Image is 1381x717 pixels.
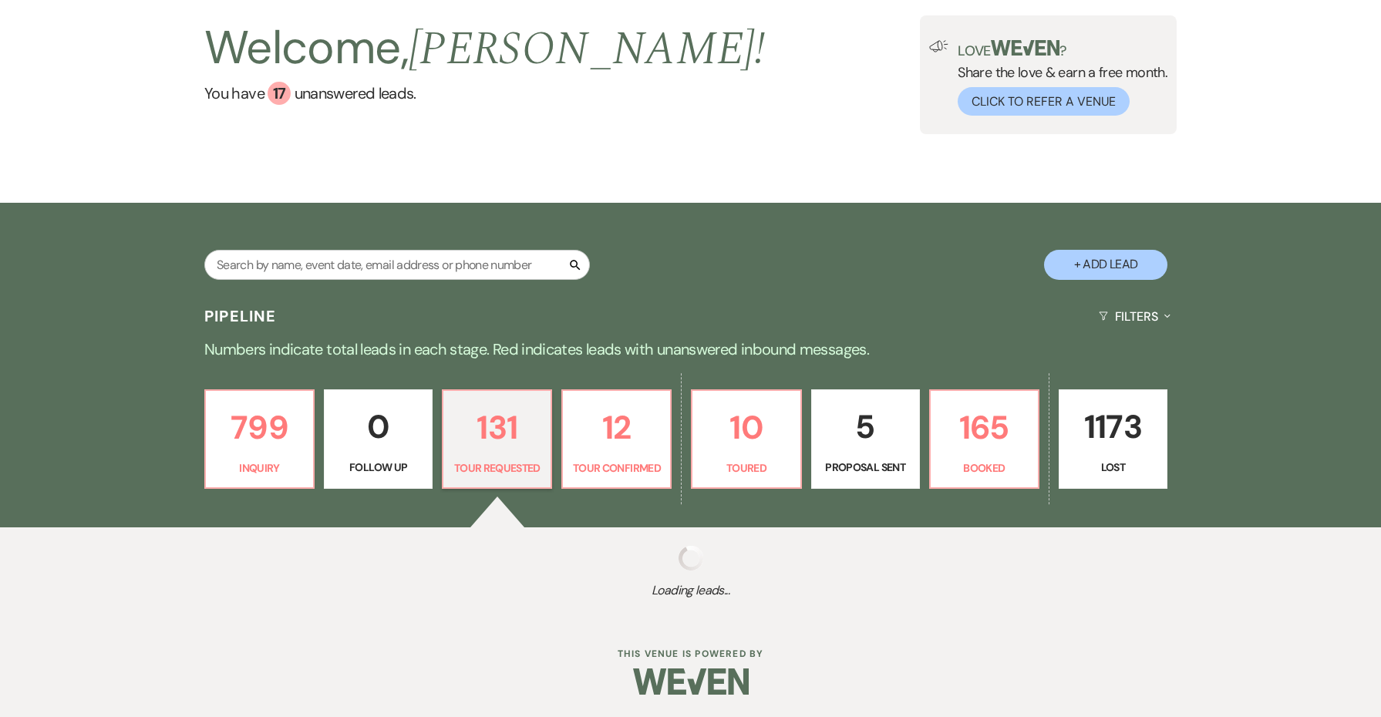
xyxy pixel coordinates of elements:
[1069,459,1157,476] p: Lost
[811,389,920,490] a: 5Proposal Sent
[324,389,433,490] a: 0Follow Up
[69,581,1312,600] span: Loading leads...
[204,305,277,327] h3: Pipeline
[633,655,749,709] img: Weven Logo
[215,459,304,476] p: Inquiry
[572,459,661,476] p: Tour Confirmed
[204,15,765,82] h2: Welcome,
[334,401,423,453] p: 0
[215,402,304,453] p: 799
[453,459,541,476] p: Tour Requested
[702,459,790,476] p: Toured
[453,402,541,453] p: 131
[940,459,1029,476] p: Booked
[958,87,1130,116] button: Click to Refer a Venue
[929,40,948,52] img: loud-speaker-illustration.svg
[991,40,1059,56] img: weven-logo-green.svg
[948,40,1167,116] div: Share the love & earn a free month.
[204,82,765,105] a: You have 17 unanswered leads.
[940,402,1029,453] p: 165
[572,402,661,453] p: 12
[821,401,910,453] p: 5
[929,389,1039,490] a: 165Booked
[1093,296,1177,337] button: Filters
[702,402,790,453] p: 10
[334,459,423,476] p: Follow Up
[679,546,703,571] img: loading spinner
[204,389,315,490] a: 799Inquiry
[1044,250,1167,280] button: + Add Lead
[204,250,590,280] input: Search by name, event date, email address or phone number
[1059,389,1167,490] a: 1173Lost
[1069,401,1157,453] p: 1173
[268,82,291,105] div: 17
[409,14,765,85] span: [PERSON_NAME] !
[442,389,552,490] a: 131Tour Requested
[561,389,672,490] a: 12Tour Confirmed
[136,337,1246,362] p: Numbers indicate total leads in each stage. Red indicates leads with unanswered inbound messages.
[821,459,910,476] p: Proposal Sent
[958,40,1167,58] p: Love ?
[691,389,801,490] a: 10Toured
